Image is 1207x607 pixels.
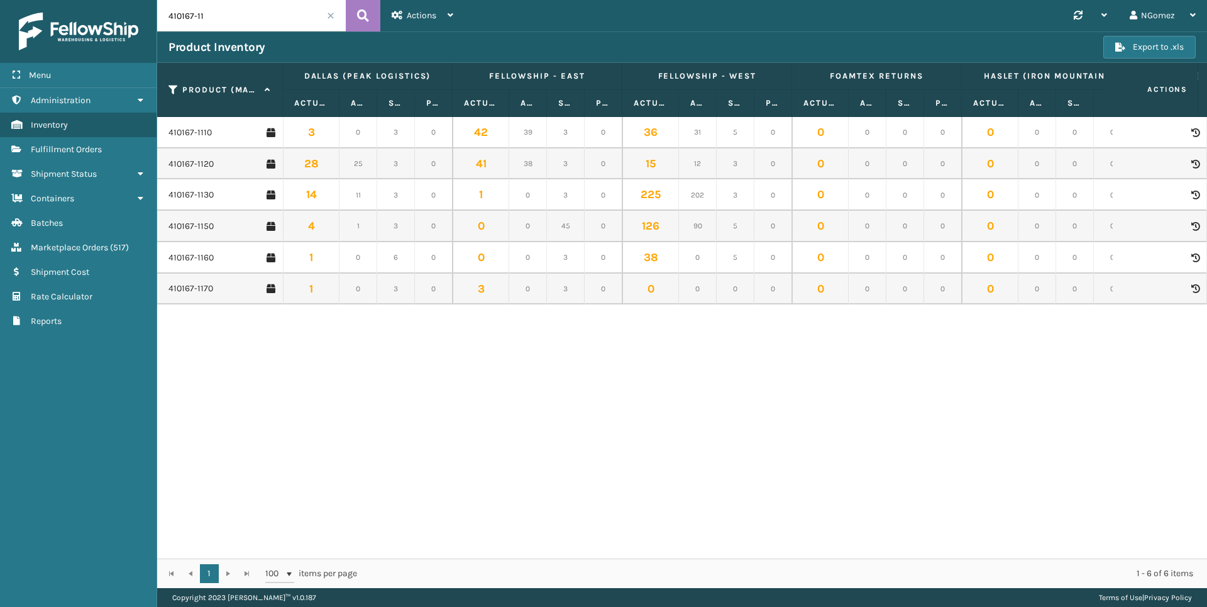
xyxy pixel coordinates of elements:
[415,274,453,305] td: 0
[31,218,63,228] span: Batches
[1191,191,1199,199] i: Product Activity
[585,179,622,211] td: 0
[29,70,51,81] span: Menu
[849,117,886,148] td: 0
[31,144,102,155] span: Fulfillment Orders
[375,567,1193,580] div: 1 - 6 of 6 items
[849,148,886,180] td: 0
[622,242,679,274] td: 38
[339,211,377,242] td: 1
[1056,211,1094,242] td: 0
[547,211,585,242] td: 45
[679,117,717,148] td: 31
[935,97,950,109] label: Pending
[453,242,509,274] td: 0
[168,40,265,55] h3: Product Inventory
[31,120,68,130] span: Inventory
[860,97,874,109] label: Available
[509,274,547,305] td: 0
[754,179,792,211] td: 0
[792,179,849,211] td: 0
[679,274,717,305] td: 0
[453,148,509,180] td: 41
[585,148,622,180] td: 0
[679,211,717,242] td: 90
[31,291,92,302] span: Rate Calculator
[849,211,886,242] td: 0
[464,97,497,109] label: Actual Quantity
[1191,160,1199,169] i: Product Activity
[690,97,705,109] label: Available
[622,179,679,211] td: 225
[898,97,912,109] label: Safety
[717,274,754,305] td: 0
[924,211,962,242] td: 0
[19,13,138,50] img: logo
[31,169,97,179] span: Shipment Status
[415,117,453,148] td: 0
[622,148,679,180] td: 15
[1056,179,1094,211] td: 0
[453,211,509,242] td: 0
[766,97,780,109] label: Pending
[924,242,962,274] td: 0
[1094,148,1132,180] td: 0
[792,211,849,242] td: 0
[172,588,316,607] p: Copyright 2023 [PERSON_NAME]™ v 1.0.187
[803,70,950,82] label: Foamtex Returns
[415,242,453,274] td: 0
[1018,148,1056,180] td: 0
[31,242,108,253] span: Marketplace Orders
[509,211,547,242] td: 0
[754,274,792,305] td: 0
[754,242,792,274] td: 0
[168,282,213,295] a: 410167-1170
[1144,593,1192,602] a: Privacy Policy
[283,242,339,274] td: 1
[547,242,585,274] td: 3
[31,193,74,204] span: Containers
[622,211,679,242] td: 126
[962,117,1018,148] td: 0
[792,148,849,180] td: 0
[453,117,509,148] td: 42
[415,211,453,242] td: 0
[849,179,886,211] td: 0
[1099,593,1142,602] a: Terms of Use
[1018,179,1056,211] td: 0
[585,117,622,148] td: 0
[792,117,849,148] td: 0
[509,117,547,148] td: 39
[1108,79,1195,100] span: Actions
[168,126,212,139] a: 410167-1110
[754,211,792,242] td: 0
[792,242,849,274] td: 0
[377,274,415,305] td: 3
[962,179,1018,211] td: 0
[547,117,585,148] td: 3
[622,117,679,148] td: 36
[886,148,924,180] td: 0
[1094,211,1132,242] td: 0
[31,316,62,326] span: Reports
[973,70,1120,82] label: Haslet (Iron Mountain)
[521,97,535,109] label: Available
[924,117,962,148] td: 0
[924,274,962,305] td: 0
[754,148,792,180] td: 0
[622,274,679,305] td: 0
[464,70,610,82] label: Fellowship - East
[377,179,415,211] td: 3
[377,211,415,242] td: 3
[426,97,441,109] label: Pending
[377,242,415,274] td: 6
[283,117,339,148] td: 3
[110,242,129,253] span: ( 517 )
[351,97,365,109] label: Available
[1103,36,1196,58] button: Export to .xls
[339,179,377,211] td: 11
[1056,117,1094,148] td: 0
[339,117,377,148] td: 0
[1191,222,1199,231] i: Product Activity
[1018,117,1056,148] td: 0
